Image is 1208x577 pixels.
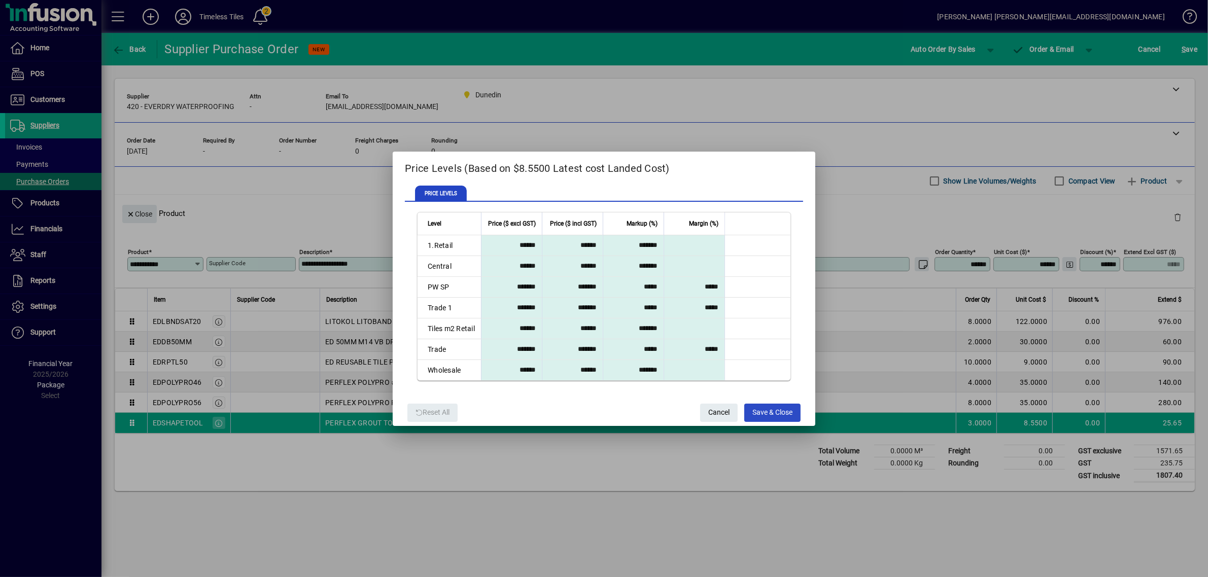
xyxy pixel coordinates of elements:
[428,218,441,229] span: Level
[752,404,792,421] span: Save & Close
[488,218,536,229] span: Price ($ excl GST)
[627,218,658,229] span: Markup (%)
[418,235,481,256] td: 1.Retail
[418,256,481,277] td: Central
[744,404,801,422] button: Save & Close
[700,404,738,422] button: Cancel
[418,298,481,318] td: Trade 1
[418,339,481,360] td: Trade
[393,152,815,181] h2: Price Levels (Based on $8.5500 Latest cost Landed Cost)
[550,218,597,229] span: Price ($ incl GST)
[689,218,718,229] span: Margin (%)
[708,404,730,421] span: Cancel
[415,186,467,202] span: PRICE LEVELS
[418,360,481,380] td: Wholesale
[418,277,481,298] td: PW SP
[418,318,481,339] td: Tiles m2 Retail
